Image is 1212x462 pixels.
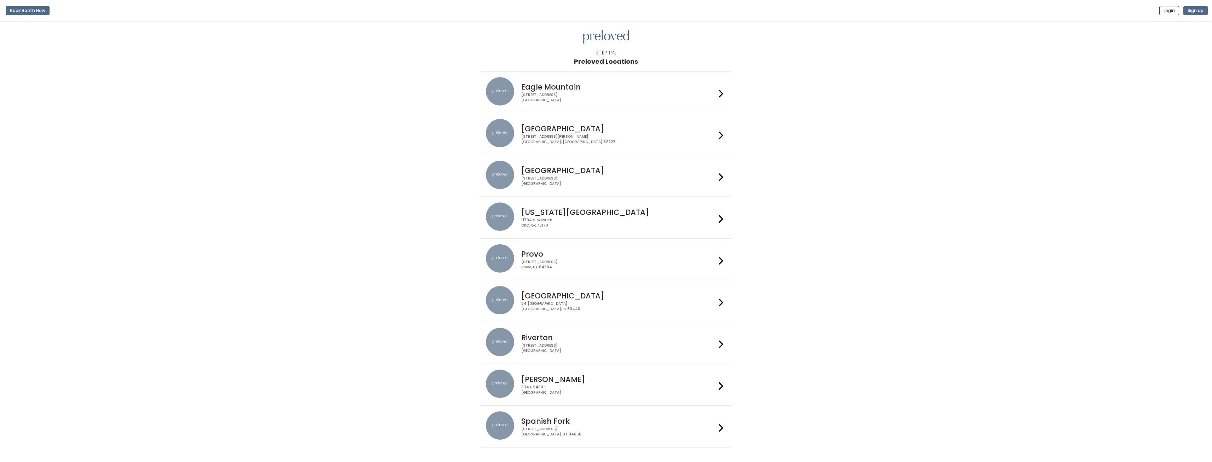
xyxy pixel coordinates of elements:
a: preloved location Eagle Mountain [STREET_ADDRESS][GEOGRAPHIC_DATA] [486,77,726,107]
img: preloved location [486,161,514,189]
button: Book Booth Now [6,6,50,15]
h4: [GEOGRAPHIC_DATA] [521,292,716,300]
img: preloved location [486,411,514,440]
img: preloved location [486,286,514,314]
div: 24 [GEOGRAPHIC_DATA] [GEOGRAPHIC_DATA], ID 83440 [521,301,716,312]
button: Login [1159,6,1179,15]
img: preloved logo [583,30,629,44]
h4: Provo [521,250,716,258]
h4: [GEOGRAPHIC_DATA] [521,125,716,133]
div: [STREET_ADDRESS] [GEOGRAPHIC_DATA] [521,343,716,353]
a: preloved location Provo [STREET_ADDRESS]Provo, UT 84604 [486,244,726,274]
img: preloved location [486,328,514,356]
h4: [GEOGRAPHIC_DATA] [521,166,716,175]
a: preloved location [PERSON_NAME] 834 E 9400 S[GEOGRAPHIC_DATA] [486,370,726,400]
h4: [US_STATE][GEOGRAPHIC_DATA] [521,208,716,216]
a: Book Booth Now [6,3,50,18]
a: preloved location [US_STATE][GEOGRAPHIC_DATA] 11704 S. WesternOKC, OK 73170 [486,203,726,233]
div: Step 1/4: [596,49,616,57]
div: [STREET_ADDRESS] [GEOGRAPHIC_DATA] [521,176,716,186]
img: preloved location [486,119,514,147]
h4: Riverton [521,333,716,342]
img: preloved location [486,370,514,398]
h4: Eagle Mountain [521,83,716,91]
div: [STREET_ADDRESS] Provo, UT 84604 [521,259,716,270]
img: preloved location [486,203,514,231]
button: Sign up [1183,6,1208,15]
a: preloved location [GEOGRAPHIC_DATA] [STREET_ADDRESS][GEOGRAPHIC_DATA] [486,161,726,191]
a: preloved location [GEOGRAPHIC_DATA] [STREET_ADDRESS][PERSON_NAME][GEOGRAPHIC_DATA], [GEOGRAPHIC_D... [486,119,726,149]
img: preloved location [486,77,514,105]
div: [STREET_ADDRESS] [GEOGRAPHIC_DATA], UT 84660 [521,427,716,437]
div: [STREET_ADDRESS][PERSON_NAME] [GEOGRAPHIC_DATA], [GEOGRAPHIC_DATA] 62025 [521,134,716,144]
h4: [PERSON_NAME] [521,375,716,383]
div: [STREET_ADDRESS] [GEOGRAPHIC_DATA] [521,92,716,103]
h1: Preloved Locations [574,58,638,65]
a: preloved location Riverton [STREET_ADDRESS][GEOGRAPHIC_DATA] [486,328,726,358]
a: preloved location [GEOGRAPHIC_DATA] 24 [GEOGRAPHIC_DATA][GEOGRAPHIC_DATA], ID 83440 [486,286,726,316]
img: preloved location [486,244,514,273]
h4: Spanish Fork [521,417,716,425]
div: 11704 S. Western OKC, OK 73170 [521,218,716,228]
a: preloved location Spanish Fork [STREET_ADDRESS][GEOGRAPHIC_DATA], UT 84660 [486,411,726,441]
div: 834 E 9400 S [GEOGRAPHIC_DATA] [521,385,716,395]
